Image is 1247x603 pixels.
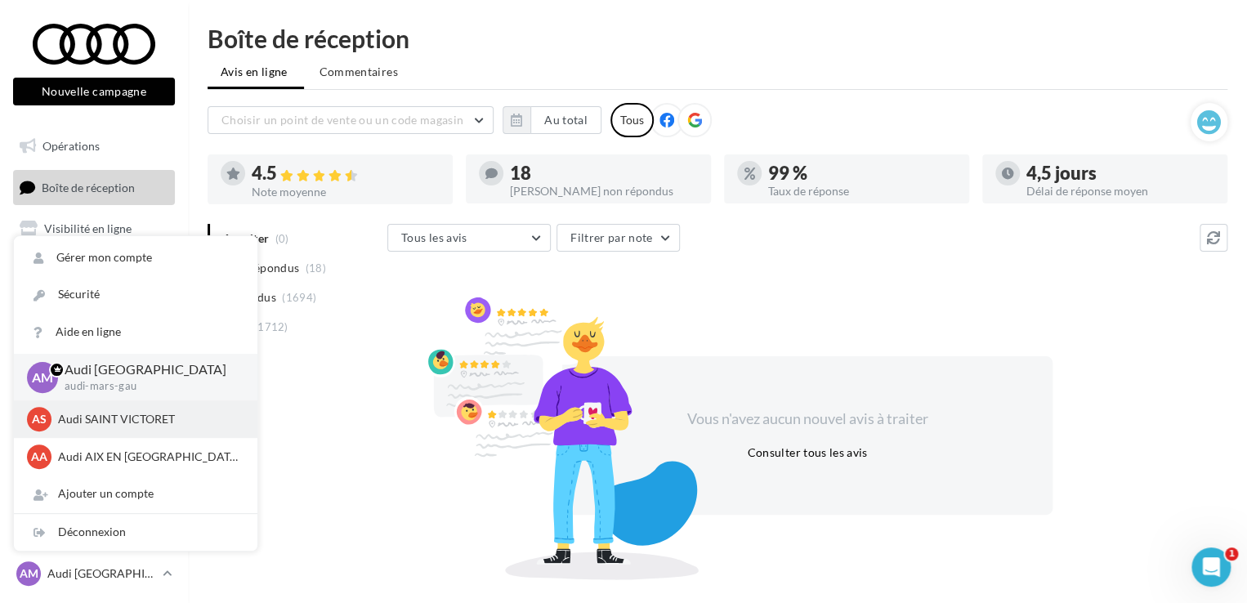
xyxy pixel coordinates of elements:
[282,291,316,304] span: (1694)
[252,186,440,198] div: Note moyenne
[13,558,175,589] a: AM Audi [GEOGRAPHIC_DATA]
[14,276,257,313] a: Sécurité
[667,409,948,430] div: Vous n'avez aucun nouvel avis à traiter
[503,106,601,134] button: Au total
[306,261,326,275] span: (18)
[10,212,178,246] a: Visibilité en ligne
[254,320,288,333] span: (1712)
[1026,185,1214,197] div: Délai de réponse moyen
[14,514,257,551] div: Déconnexion
[1026,164,1214,182] div: 4,5 jours
[1225,547,1238,561] span: 1
[510,164,698,182] div: 18
[47,565,156,582] p: Audi [GEOGRAPHIC_DATA]
[65,379,231,394] p: audi-mars-gau
[1191,547,1231,587] iframe: Intercom live chat
[556,224,680,252] button: Filtrer par note
[221,113,463,127] span: Choisir un point de vente ou un code magasin
[10,129,178,163] a: Opérations
[208,26,1227,51] div: Boîte de réception
[13,78,175,105] button: Nouvelle campagne
[223,260,299,276] span: Non répondus
[32,368,53,386] span: AM
[42,139,100,153] span: Opérations
[252,164,440,183] div: 4.5
[740,443,874,462] button: Consulter tous les avis
[530,106,601,134] button: Au total
[510,185,698,197] div: [PERSON_NAME] non répondus
[58,411,238,427] p: Audi SAINT VICTORET
[401,230,467,244] span: Tous les avis
[768,185,956,197] div: Taux de réponse
[10,293,178,328] a: Médiathèque
[10,170,178,205] a: Boîte de réception
[320,64,398,80] span: Commentaires
[387,224,551,252] button: Tous les avis
[208,106,494,134] button: Choisir un point de vente ou un code magasin
[20,565,38,582] span: AM
[14,314,257,351] a: Aide en ligne
[14,239,257,276] a: Gérer mon compte
[44,221,132,235] span: Visibilité en ligne
[610,103,654,137] div: Tous
[14,476,257,512] div: Ajouter un compte
[32,411,47,427] span: AS
[10,333,178,382] a: PLV et print personnalisable
[58,449,238,465] p: Audi AIX EN [GEOGRAPHIC_DATA]
[31,449,47,465] span: AA
[42,180,135,194] span: Boîte de réception
[768,164,956,182] div: 99 %
[10,252,178,287] a: Campagnes
[65,360,231,379] p: Audi [GEOGRAPHIC_DATA]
